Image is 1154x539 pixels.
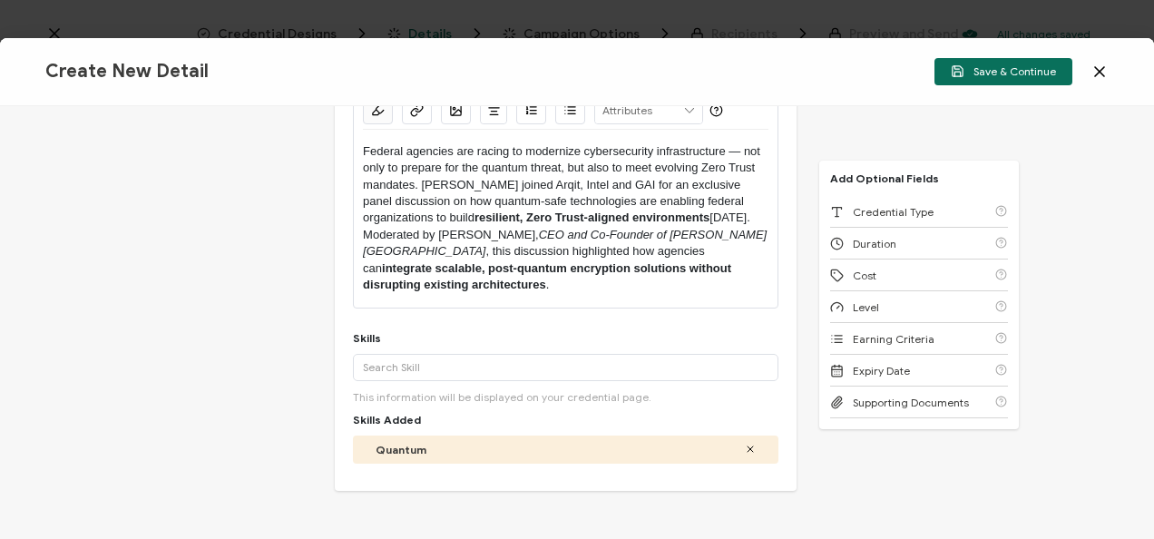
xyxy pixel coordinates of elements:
span: Earning Criteria [853,332,934,346]
span: Level [853,300,879,314]
span: This information will be displayed on your credential page. [353,390,651,404]
span: Create New Detail [45,60,209,83]
span: Supporting Documents [853,396,969,409]
input: Search Skill [353,354,778,381]
div: Skills [353,331,381,345]
button: Save & Continue [934,58,1072,85]
span: Expiry Date [853,364,910,377]
p: Federal agencies are racing to modernize cybersecurity infrastructure — not only to prepare for t... [363,143,768,294]
p: Add Optional Fields [819,171,950,185]
span: Cost [853,269,876,282]
em: CEO and Co-Founder of [PERSON_NAME][GEOGRAPHIC_DATA] [363,228,767,258]
span: Save & Continue [951,64,1056,78]
span: Quantum [376,443,426,456]
input: Attributes [595,98,702,123]
strong: integrate scalable, post-quantum encryption solutions without disrupting existing architectures [363,261,735,291]
strong: resilient, Zero Trust-aligned environments [474,211,709,224]
span: Skills Added [353,413,421,426]
span: Credential Type [853,205,934,219]
iframe: Chat Widget [1063,452,1154,539]
span: Duration [853,237,896,250]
